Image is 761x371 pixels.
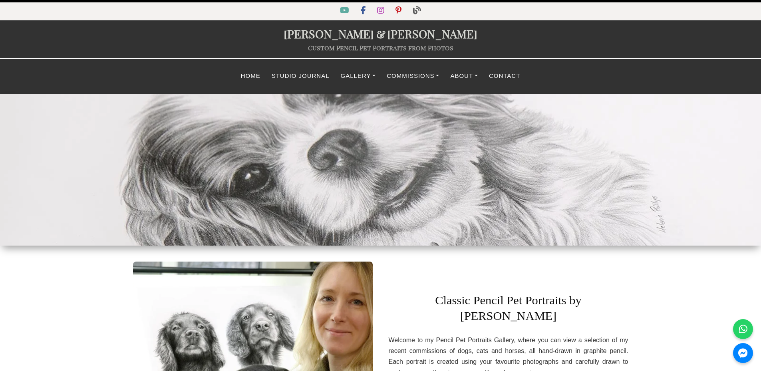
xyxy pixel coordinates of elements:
span: & [374,26,387,41]
a: Pinterest [391,8,408,14]
a: Contact [483,68,526,84]
a: Facebook [356,8,372,14]
a: Studio Journal [266,68,335,84]
a: Custom Pencil Pet Portraits from Photos [308,44,453,52]
a: Instagram [372,8,391,14]
a: YouTube [335,8,356,14]
a: WhatsApp [733,319,753,339]
a: Commissions [381,68,445,84]
a: Home [235,68,266,84]
a: Gallery [335,68,381,84]
h1: Classic Pencil Pet Portraits by [PERSON_NAME] [389,281,628,329]
a: [PERSON_NAME]&[PERSON_NAME] [284,26,477,41]
a: Messenger [733,343,753,363]
a: Blog [408,8,426,14]
a: About [445,68,483,84]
